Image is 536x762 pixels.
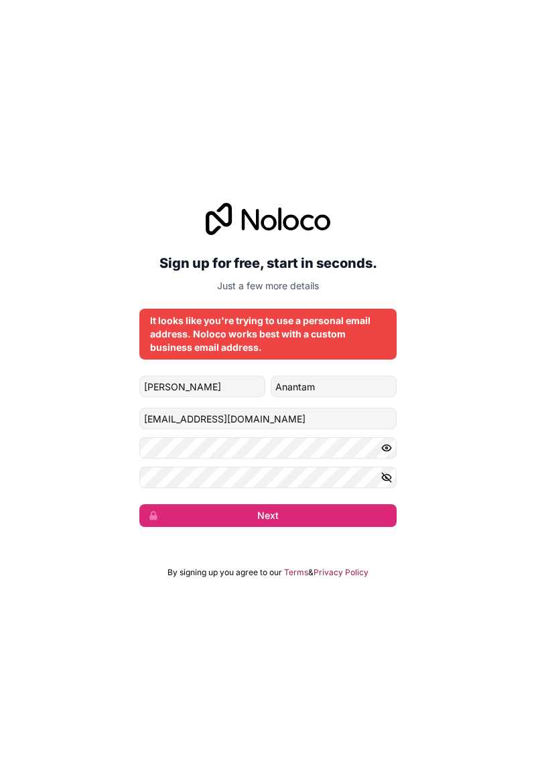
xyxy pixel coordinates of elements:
[167,567,282,578] span: By signing up you agree to our
[139,408,397,429] input: Email address
[139,251,397,275] h2: Sign up for free, start in seconds.
[139,376,265,397] input: given-name
[314,567,368,578] a: Privacy Policy
[139,437,397,459] input: Password
[150,314,386,354] div: It looks like you're trying to use a personal email address. Noloco works best with a custom busi...
[284,567,308,578] a: Terms
[271,376,397,397] input: family-name
[139,504,397,527] button: Next
[139,467,397,488] input: Confirm password
[308,567,314,578] span: &
[139,279,397,293] p: Just a few more details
